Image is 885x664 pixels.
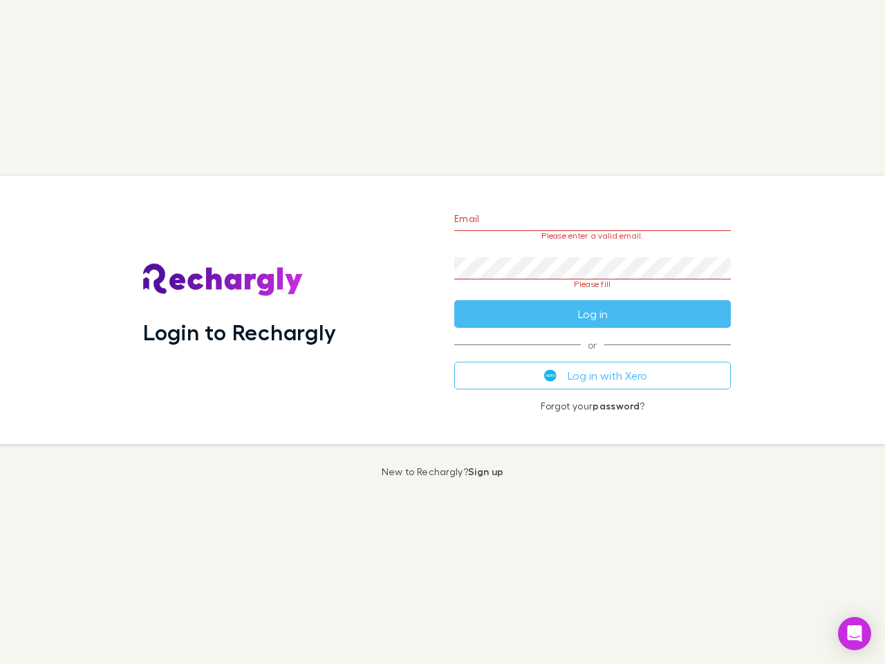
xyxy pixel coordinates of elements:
button: Log in with Xero [454,362,731,389]
div: Open Intercom Messenger [838,617,871,650]
p: Please fill [454,279,731,289]
p: Forgot your ? [454,400,731,412]
span: or [454,344,731,345]
img: Xero's logo [544,369,557,382]
img: Rechargly's Logo [143,264,304,297]
a: password [593,400,640,412]
a: Sign up [468,465,503,477]
button: Log in [454,300,731,328]
p: Please enter a valid email. [454,231,731,241]
h1: Login to Rechargly [143,319,336,345]
p: New to Rechargly? [382,466,504,477]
